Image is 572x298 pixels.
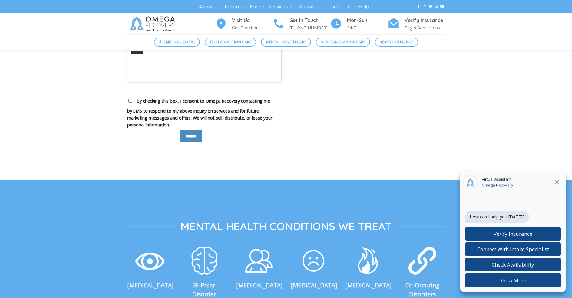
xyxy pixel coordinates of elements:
[232,24,273,31] p: Get Directions
[127,46,282,82] textarea: Your message (optional)
[316,38,370,47] a: Substance Abuse Care
[289,24,330,31] p: [PHONE_NUMBER]
[199,1,217,12] a: About
[127,13,180,34] img: Omega Recovery
[205,38,256,47] a: Tech Addiction Care
[261,38,311,47] a: Mental Health Care
[405,17,445,25] h4: Verify Insurance
[127,281,174,289] strong: [MEDICAL_DATA]
[266,39,306,45] span: Mental Health Care
[224,1,262,12] a: Treatment For
[236,281,283,289] strong: [MEDICAL_DATA]
[375,38,418,47] a: Verify Insurance
[417,5,421,9] a: Follow on Facebook
[127,39,282,87] label: Your message (optional)
[299,1,341,12] a: Knowledgebase
[273,17,330,31] a: Get In Touch [PHONE_NUMBER]
[348,1,373,12] a: Get Help
[405,24,445,31] p: Begin Admissions
[289,17,330,25] h4: Get In Touch
[440,5,444,9] a: Follow on YouTube
[180,219,392,233] span: Mental Health Conditions We Treat
[154,38,200,47] a: [MEDICAL_DATA]
[435,5,438,9] a: Send us an email
[164,39,195,45] span: [MEDICAL_DATA]
[127,98,272,128] span: By checking this box, I consent to Omega Recovery contacting me by SMS to respond to my above inq...
[347,17,388,25] h4: Mon-Sun
[380,39,413,45] span: Verify Insurance
[429,5,432,9] a: Follow on Twitter
[388,17,445,31] a: Verify Insurance Begin Admissions
[321,39,365,45] span: Substance Abuse Care
[128,99,132,103] input: By checking this box, I consent to Omega Recovery contacting me by SMS to respond to my above inq...
[215,17,273,31] a: Visit Us Get Directions
[423,5,426,9] a: Follow on Instagram
[210,39,251,45] span: Tech Addiction Care
[232,17,273,25] h4: Visit Us
[345,281,392,289] strong: [MEDICAL_DATA]
[347,24,388,31] p: 24/7
[268,1,292,12] a: Services
[291,281,337,289] strong: [MEDICAL_DATA]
